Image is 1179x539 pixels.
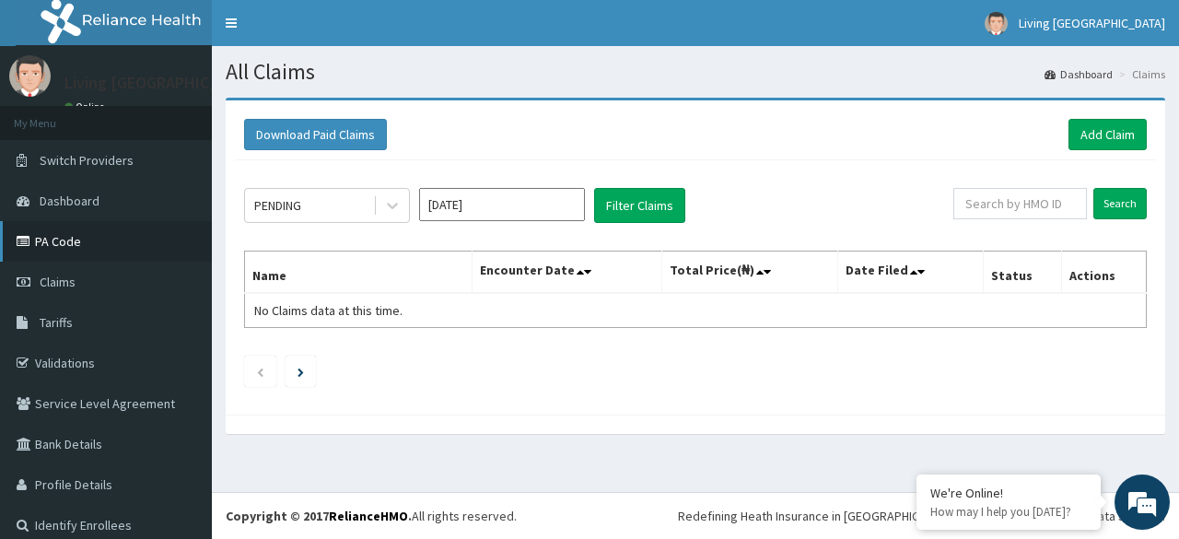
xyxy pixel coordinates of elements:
span: We're online! [107,156,254,342]
th: Name [245,252,473,294]
th: Status [983,252,1061,294]
th: Actions [1061,252,1146,294]
a: Next page [298,363,304,380]
img: User Image [9,55,51,97]
span: No Claims data at this time. [254,302,403,319]
div: Minimize live chat window [302,9,346,53]
textarea: Type your message and hit 'Enter' [9,350,351,415]
a: Previous page [256,363,264,380]
div: Chat with us now [96,103,309,127]
a: RelianceHMO [329,508,408,524]
strong: Copyright © 2017 . [226,508,412,524]
th: Encounter Date [472,252,661,294]
a: Add Claim [1068,119,1147,150]
span: Living [GEOGRAPHIC_DATA] [1019,15,1165,31]
span: Tariffs [40,314,73,331]
span: Switch Providers [40,152,134,169]
button: Filter Claims [594,188,685,223]
div: We're Online! [930,485,1087,501]
a: Dashboard [1045,66,1113,82]
div: Redefining Heath Insurance in [GEOGRAPHIC_DATA] using Telemedicine and Data Science! [678,507,1165,525]
input: Search by HMO ID [953,188,1087,219]
button: Download Paid Claims [244,119,387,150]
input: Select Month and Year [419,188,585,221]
span: Dashboard [40,193,99,209]
img: d_794563401_company_1708531726252_794563401 [34,92,75,138]
p: How may I help you today? [930,504,1087,520]
h1: All Claims [226,60,1165,84]
span: Claims [40,274,76,290]
input: Search [1093,188,1147,219]
div: PENDING [254,196,301,215]
th: Total Price(₦) [661,252,837,294]
a: Online [64,100,109,113]
th: Date Filed [837,252,983,294]
li: Claims [1115,66,1165,82]
p: Living [GEOGRAPHIC_DATA] [64,75,263,91]
img: User Image [985,12,1008,35]
footer: All rights reserved. [212,492,1179,539]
